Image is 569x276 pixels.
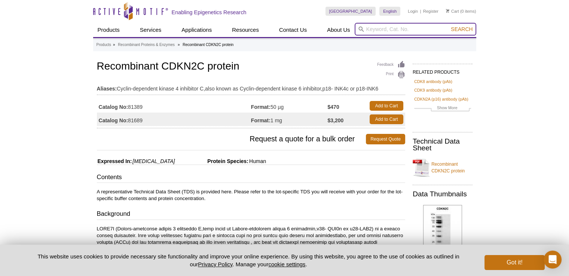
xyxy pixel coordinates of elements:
[414,104,471,113] a: Show More
[325,7,376,16] a: [GEOGRAPHIC_DATA]
[413,64,472,77] h2: RELATED PRODUCTS
[413,138,472,151] h2: Technical Data Sheet
[135,23,166,37] a: Services
[198,261,232,267] a: Privacy Policy
[227,23,263,37] a: Resources
[97,85,117,92] strong: Aliases:
[97,81,405,93] td: Cyclin-dependent kinase 4 inhibitor C,also known as Cyclin-dependent kinase 6 inhibitor,p18- INK4...
[327,117,343,124] strong: $3,200
[251,117,270,124] strong: Format:
[172,9,247,16] h2: Enabling Epigenetics Research
[183,43,233,47] li: Recombinant CDKN2C protein
[113,43,115,47] li: »
[97,134,366,144] span: Request a quote for a bulk order
[377,61,405,69] a: Feedback
[97,209,405,220] h3: Background
[322,23,355,37] a: About Us
[97,173,405,183] h3: Contents
[446,9,449,13] img: Your Cart
[275,23,311,37] a: Contact Us
[420,7,421,16] li: |
[544,251,562,269] div: Open Intercom Messenger
[248,158,266,164] span: Human
[414,96,468,102] a: CDKN2A (p16) antibody (pAb)
[414,87,452,93] a: CDK9 antibody (pAb)
[327,104,339,110] strong: $470
[370,114,403,124] a: Add to Cart
[413,191,472,197] h2: Data Thumbnails
[355,23,476,36] input: Keyword, Cat. No.
[177,23,216,37] a: Applications
[97,99,251,113] td: 81389
[118,42,175,48] a: Recombinant Proteins & Enzymes
[251,104,270,110] strong: Format:
[99,104,128,110] strong: Catalog No:
[268,261,305,267] button: cookie settings
[408,9,418,14] a: Login
[377,71,405,79] a: Print
[451,26,472,32] span: Search
[97,61,405,73] h1: Recombinant CDKN2C protein
[413,156,472,179] a: Recombinant CDKN2C protein
[379,7,400,16] a: English
[414,78,452,85] a: CDK8 antibody (pAb)
[132,158,175,164] i: [MEDICAL_DATA]
[449,26,475,33] button: Search
[251,113,328,126] td: 1 mg
[178,43,180,47] li: »
[251,99,328,113] td: 50 µg
[484,255,544,270] button: Got it!
[446,7,476,16] li: (0 items)
[93,23,124,37] a: Products
[97,113,251,126] td: 81689
[366,134,405,144] a: Request Quote
[99,117,128,124] strong: Catalog No:
[25,252,472,268] p: This website uses cookies to provide necessary site functionality and improve your online experie...
[97,158,132,164] span: Expressed In:
[423,205,462,263] img: Recombinant CDKN2C protein
[370,101,403,111] a: Add to Cart
[97,188,405,202] p: A representative Technical Data Sheet (TDS) is provided here. Please refer to the lot-specific TD...
[97,42,111,48] a: Products
[446,9,459,14] a: Cart
[176,158,248,164] span: Protein Species:
[423,9,438,14] a: Register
